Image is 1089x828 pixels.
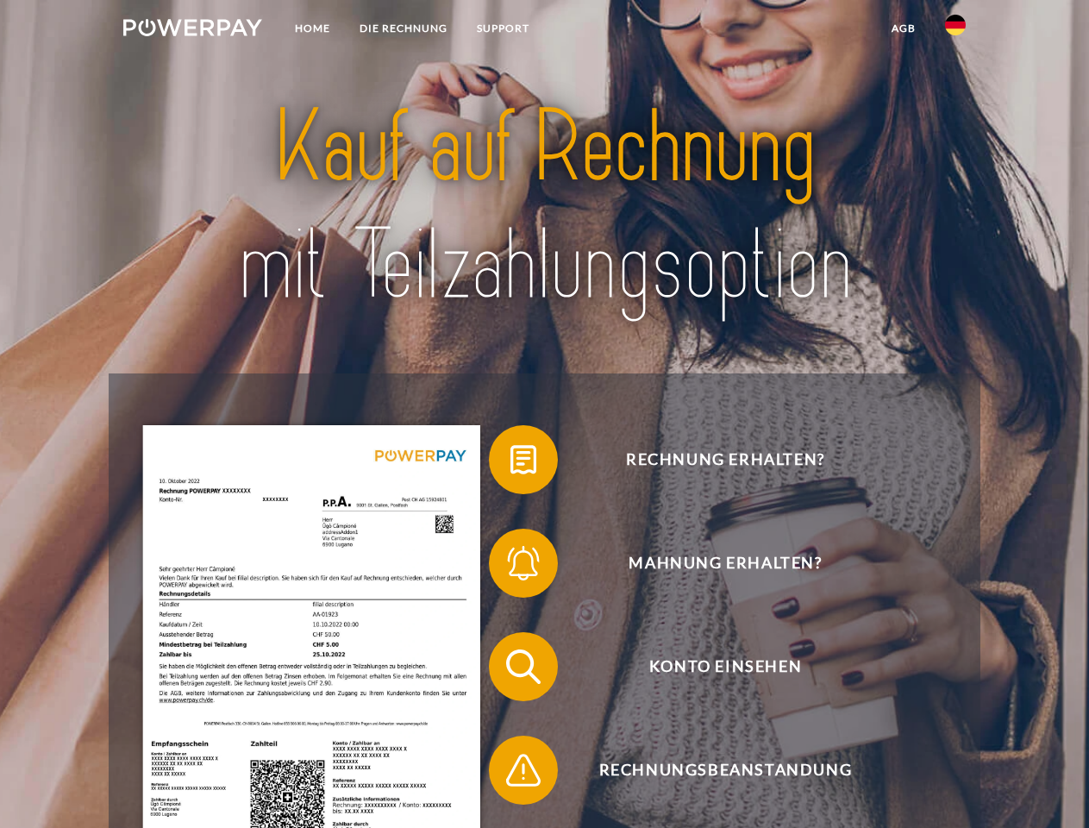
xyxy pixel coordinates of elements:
img: qb_warning.svg [502,749,545,792]
span: Konto einsehen [514,632,936,701]
a: Home [280,13,345,44]
span: Mahnung erhalten? [514,529,936,598]
button: Konto einsehen [489,632,937,701]
img: title-powerpay_de.svg [165,83,924,330]
button: Rechnungsbeanstandung [489,736,937,805]
img: de [945,15,966,35]
a: agb [877,13,930,44]
img: qb_search.svg [502,645,545,688]
img: qb_bell.svg [502,542,545,585]
a: DIE RECHNUNG [345,13,462,44]
a: SUPPORT [462,13,544,44]
img: qb_bill.svg [502,438,545,481]
img: logo-powerpay-white.svg [123,19,262,36]
button: Mahnung erhalten? [489,529,937,598]
span: Rechnungsbeanstandung [514,736,936,805]
button: Rechnung erhalten? [489,425,937,494]
span: Rechnung erhalten? [514,425,936,494]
